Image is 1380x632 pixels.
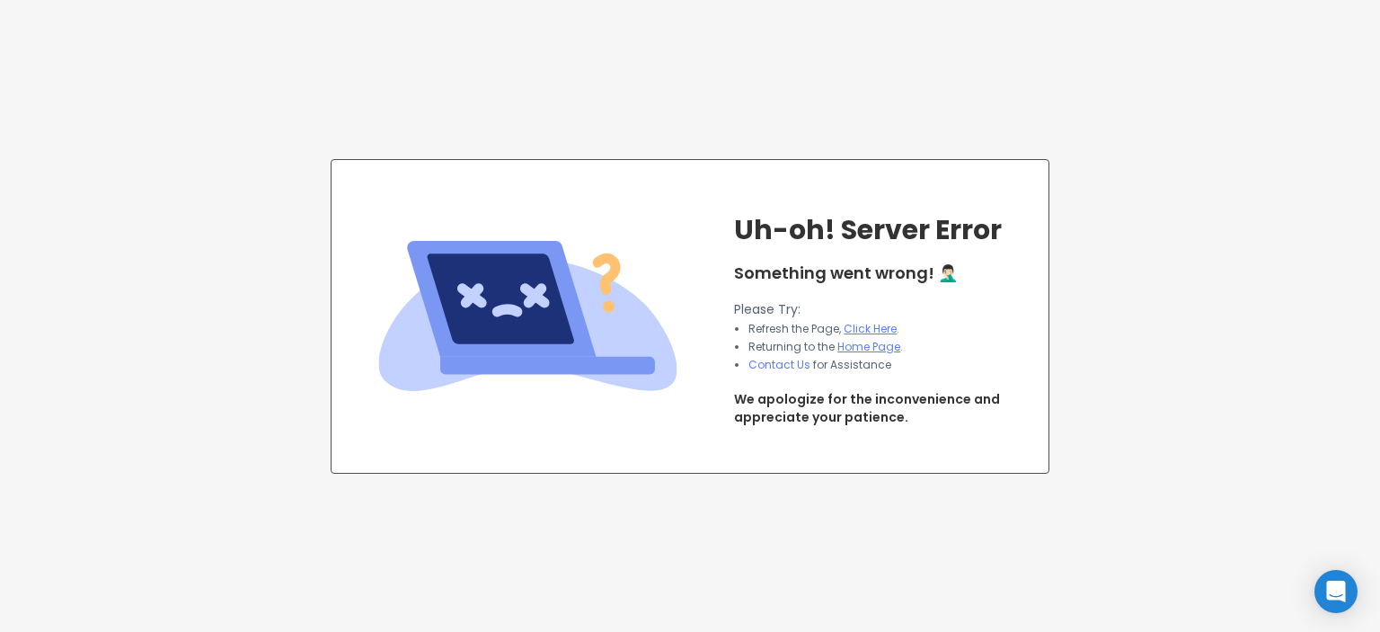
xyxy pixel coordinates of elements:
[734,300,917,318] p: Please Try:
[748,358,810,372] button: Contact Us
[844,321,897,336] a: Click Here
[748,340,903,354] li: Returning to the .
[748,358,903,372] li: for Assistance
[837,339,900,354] a: Home Page
[734,214,1002,246] h1: Uh-oh! Server Error
[748,322,903,336] li: Refresh the Page, .
[1314,570,1358,613] div: Open Intercom Messenger
[734,261,958,286] p: Something went wrong! 🤦🏻‍♂️
[734,390,1000,426] p: We apologize for the inconvenience and appreciate your patience.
